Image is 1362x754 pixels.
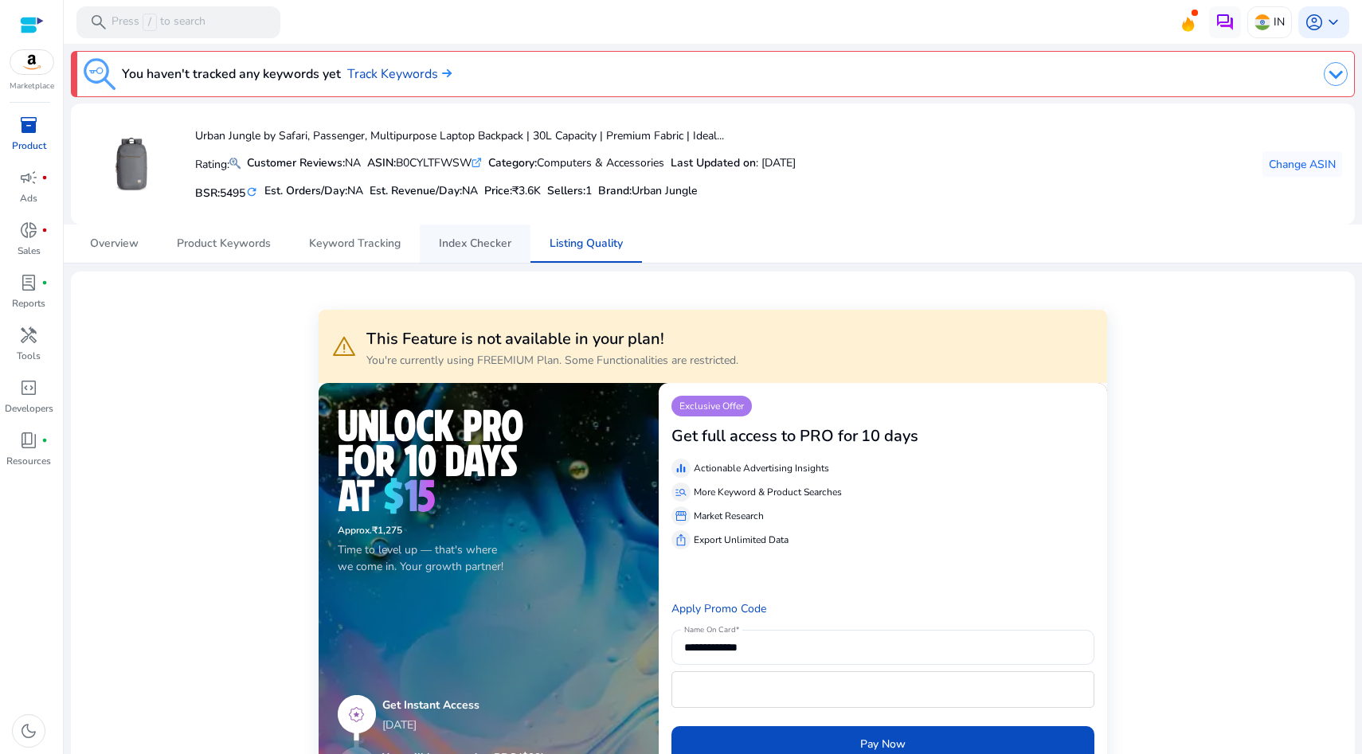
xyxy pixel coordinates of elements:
[338,541,640,575] p: Time to level up — that's where we come in. Your growth partner!
[366,352,738,369] p: You're currently using FREEMIUM Plan. Some Functionalities are restricted.
[347,183,363,198] span: NA
[347,64,452,84] a: Track Keywords
[12,139,46,153] p: Product
[89,13,108,32] span: search
[1305,13,1324,32] span: account_circle
[20,191,37,205] p: Ads
[675,486,687,498] span: manage_search
[550,238,623,249] span: Listing Quality
[585,183,592,198] span: 1
[195,154,241,173] p: Rating:
[19,431,38,450] span: book_4
[694,533,789,547] p: Export Unlimited Data
[245,185,258,200] mat-icon: refresh
[367,155,396,170] b: ASIN:
[547,185,592,198] h5: Sellers:
[84,58,115,90] img: keyword-tracking.svg
[19,273,38,292] span: lab_profile
[438,68,452,78] img: arrow-right.svg
[671,154,796,171] div: : [DATE]
[10,50,53,74] img: amazon.svg
[19,721,38,740] span: dark_mode
[367,154,482,171] div: B0CYLTFWSW
[247,155,345,170] b: Customer Reviews:
[19,221,38,240] span: donut_small
[19,115,38,135] span: inventory_2
[10,80,54,92] p: Marketplace
[694,509,764,523] p: Market Research
[1324,13,1343,32] span: keyboard_arrow_down
[382,699,545,713] h5: Get Instant Access
[122,64,341,84] h3: You haven't tracked any keywords yet
[220,186,245,201] span: 5495
[694,461,829,475] p: Actionable Advertising Insights
[512,183,541,198] span: ₹3.6K
[1324,62,1348,86] img: dropdown-arrow.svg
[41,227,48,233] span: fiber_manual_record
[143,14,157,31] span: /
[1254,14,1270,30] img: in.svg
[694,485,842,499] p: More Keyword & Product Searches
[462,183,478,198] span: NA
[632,183,697,198] span: Urban Jungle
[366,330,738,349] h3: This Feature is not available in your plan!
[675,510,687,522] span: storefront
[112,14,205,31] p: Press to search
[90,238,139,249] span: Overview
[675,533,687,546] span: ios_share
[331,334,357,359] span: warning
[598,185,697,198] h5: :
[684,625,735,636] mat-label: Name On Card
[309,238,401,249] span: Keyword Tracking
[488,154,664,171] div: Computers & Accessories
[338,525,640,536] h6: ₹1,275
[264,185,363,198] h5: Est. Orders/Day:
[671,601,766,616] a: Apply Promo Code
[671,427,858,446] h3: Get full access to PRO for
[19,326,38,345] span: handyman
[5,401,53,416] p: Developers
[675,462,687,475] span: equalizer
[18,244,41,258] p: Sales
[195,183,258,201] h5: BSR:
[195,130,796,143] h4: Urban Jungle by Safari, Passenger, Multipurpose Laptop Backpack | 30L Capacity | Premium Fabric |...
[861,427,918,446] h3: 10 days
[41,174,48,181] span: fiber_manual_record
[1274,8,1285,36] p: IN
[484,185,541,198] h5: Price:
[41,437,48,443] span: fiber_manual_record
[488,155,537,170] b: Category:
[671,396,752,416] p: Exclusive Offer
[247,154,361,171] div: NA
[12,296,45,311] p: Reports
[1269,156,1336,173] span: Change ASIN
[671,155,756,170] b: Last Updated on
[382,717,545,733] p: [DATE]
[439,238,511,249] span: Index Checker
[6,454,51,468] p: Resources
[177,238,271,249] span: Product Keywords
[19,378,38,397] span: code_blocks
[41,279,48,286] span: fiber_manual_record
[17,349,41,363] p: Tools
[860,736,906,752] span: Pay Now
[1262,151,1342,177] button: Change ASIN
[338,524,372,537] span: Approx.
[598,183,629,198] span: Brand
[680,674,1085,705] iframe: Secure card payment input frame
[102,135,162,194] img: 61jcRd3BSUL.jpg
[19,168,38,187] span: campaign
[370,185,478,198] h5: Est. Revenue/Day:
